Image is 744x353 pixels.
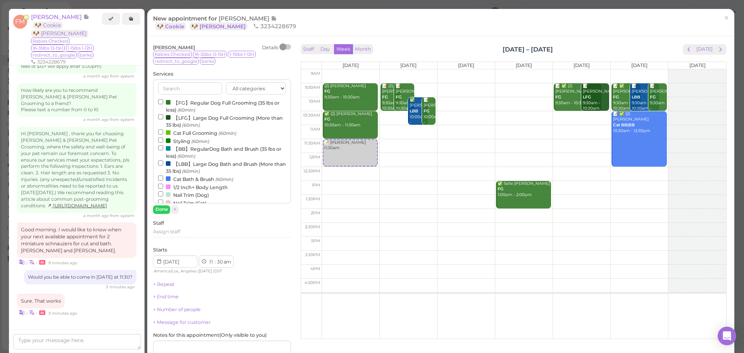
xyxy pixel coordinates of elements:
span: barks [78,52,93,59]
div: • [17,308,136,317]
div: 📝 [PERSON_NAME] 9:30am - 10:30am [631,83,659,112]
b: FG [555,95,561,100]
span: 1pm [312,183,320,188]
span: 09/17/2025 10:06am [48,311,77,316]
span: [DATE] [689,62,706,68]
div: How likely are you to recommend [PERSON_NAME] & [PERSON_NAME] Pet Grooming to a friend? Please te... [17,83,136,117]
button: next [715,44,727,55]
span: × [174,207,176,212]
a: + Number of people [153,307,201,312]
span: [DATE] [199,269,212,274]
a: [PERSON_NAME] 🐶 Cookie 🐶 [PERSON_NAME] [31,13,92,37]
small: (60min) [182,122,200,128]
span: [DATE] [400,62,417,68]
span: 10am [309,99,320,104]
span: 16-35lbs 13-15H [31,45,65,52]
div: Hi [PERSON_NAME] , thank you for choosing [PERSON_NAME] & [PERSON_NAME] Pet Grooming, where the s... [17,127,136,213]
input: Cat Full Grooming (60min) [158,129,163,134]
i: | [26,311,28,316]
label: Services [153,71,173,77]
div: Details [262,44,278,51]
b: LFG [583,95,591,100]
input: Nail Trim (Dog) [158,191,163,196]
b: LBB [632,95,640,100]
span: 08/02/2025 04:17pm [83,117,110,122]
a: 🐶 [PERSON_NAME] [189,22,248,30]
span: DST [214,269,222,274]
b: FG [613,95,619,100]
label: 【FG】Regular Dog Full Grooming (35 lbs or less) [158,98,286,114]
input: Cat Bath & Brush (60min) [158,176,163,181]
button: × [171,205,179,214]
span: 1:30pm [306,196,320,201]
div: 📝 [PERSON_NAME] 11:30am [324,140,377,151]
a: + End time [153,294,179,300]
a: 🐶 [PERSON_NAME] [31,30,88,37]
span: FM [13,15,27,29]
input: 1/2 Inch+ Body Length [158,184,163,189]
span: 3234228679 [253,22,296,30]
small: (60min) [191,139,209,144]
span: 16-35lbs 13-15H [193,51,227,58]
div: 📝 [PERSON_NAME] 9:30am - 10:30am [582,83,609,112]
div: ✅ (2) [PERSON_NAME] 10:30am - 11:30am [324,111,378,128]
span: 9:30am [305,85,320,90]
b: FG [424,108,429,114]
button: prev [683,44,695,55]
b: FG [498,186,503,191]
div: | | [153,268,239,275]
span: 4pm [310,266,320,271]
button: Week [334,44,353,55]
div: 📝 [PERSON_NAME] 9:30am - 10:30am [395,83,414,112]
a: 🐶 Cookie [155,22,186,30]
span: 1-15lbs 1-12H [66,45,94,52]
div: Good morning. I would like to know when your next available appointment for 2 miniature schnauzer... [17,222,136,258]
span: Rabies Checked [31,38,70,45]
div: Would you be able to come in [DATE] at 11:30? [24,270,136,284]
span: [PERSON_NAME] [31,13,83,21]
button: Month [353,44,373,55]
span: 08/02/2025 04:33pm [83,213,110,218]
span: New appointment for [153,15,298,30]
button: [DATE] [694,44,715,55]
label: Nail Trim (Cat) [158,199,207,207]
b: LBB [410,108,418,114]
span: 2:30pm [305,224,320,229]
input: 【LBB】Large Dog Bath and Brush (More than 35 lbs) (60min) [158,160,163,165]
small: (60min) [215,177,233,182]
span: 9am [311,71,320,76]
div: Sure. That works [17,294,65,308]
span: 2pm [311,210,320,215]
span: barks [200,58,215,65]
button: Done [153,205,170,214]
span: [DATE] [458,62,474,68]
div: ✅ [PERSON_NAME] 10:00am - 11:00am [409,97,428,131]
span: Note [271,15,277,22]
div: 📝 [PERSON_NAME] 9:30am - 10:30am [649,83,666,117]
button: Staff [301,44,316,55]
a: + Message for customer [153,319,211,325]
span: [PERSON_NAME] [153,45,195,50]
b: FG [382,95,388,100]
input: Search [158,82,222,95]
button: Day [316,44,334,55]
input: Styling (60min) [158,138,163,143]
label: Cat Full Grooming [158,129,236,137]
span: from system [110,117,134,122]
label: Starts [153,246,167,253]
span: 11:30am [304,141,320,146]
small: (60min) [177,153,195,159]
span: 12:30pm [303,169,320,174]
span: 4:30pm [305,280,320,285]
span: 3:30pm [305,252,320,257]
span: 3pm [311,238,320,243]
b: FG [650,95,656,100]
div: 📝 ✅ (2) [PERSON_NAME] 9:30am - 10:30am [555,83,601,106]
span: 11am [310,127,320,132]
span: Assign staff [153,229,180,234]
div: 📝 (2) [PERSON_NAME] 9:30am - 10:30am [382,83,400,112]
span: [DATE] [343,62,359,68]
a: + Repeat [153,281,174,287]
a: 🐶 Cookie [33,22,63,29]
b: Cat BB|BB [613,122,635,127]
